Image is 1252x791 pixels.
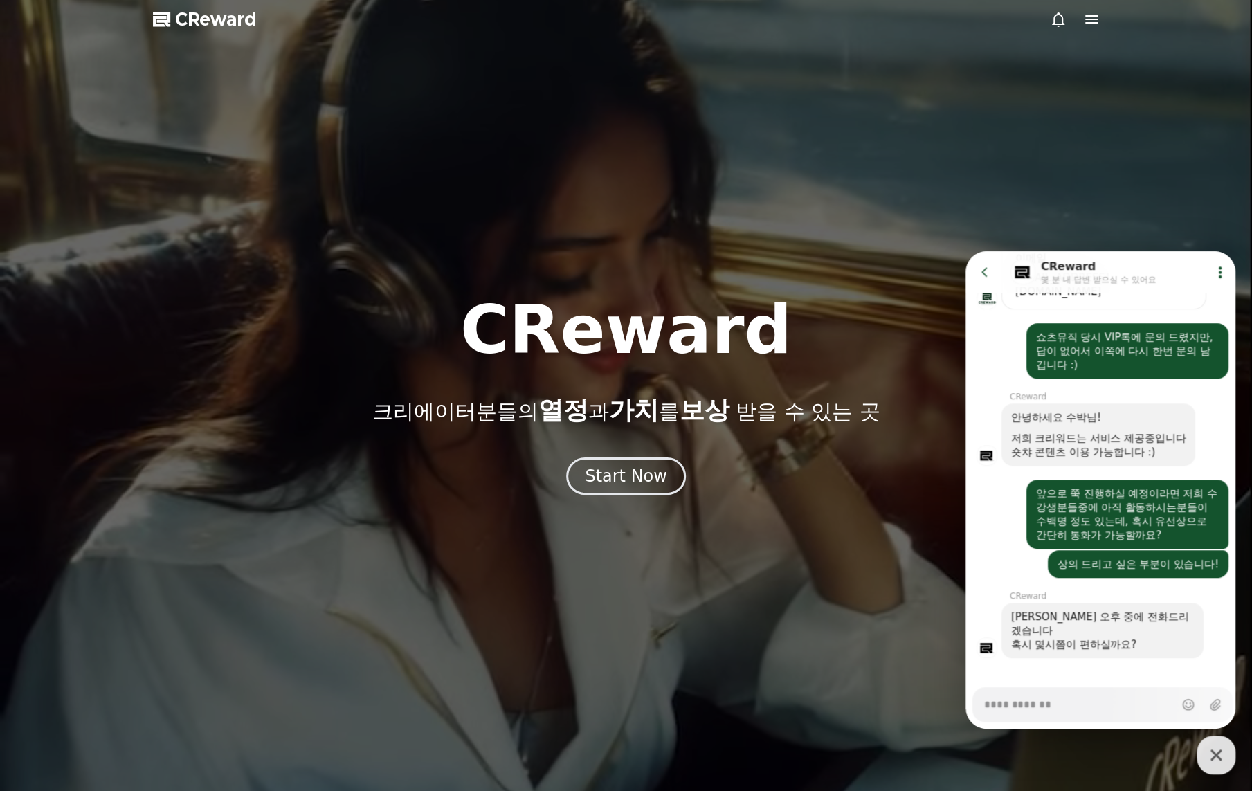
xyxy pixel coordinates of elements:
[585,465,667,487] div: Start Now
[965,251,1235,729] iframe: Channel chat
[608,396,658,424] span: 가치
[538,396,588,424] span: 열정
[679,396,729,424] span: 보상
[153,8,257,30] a: CReward
[566,471,686,484] a: Start Now
[566,457,686,495] button: Start Now
[460,297,792,363] h1: CReward
[372,397,880,424] p: 크리에이터분들의 과 를 받을 수 있는 곳
[175,8,257,30] span: CReward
